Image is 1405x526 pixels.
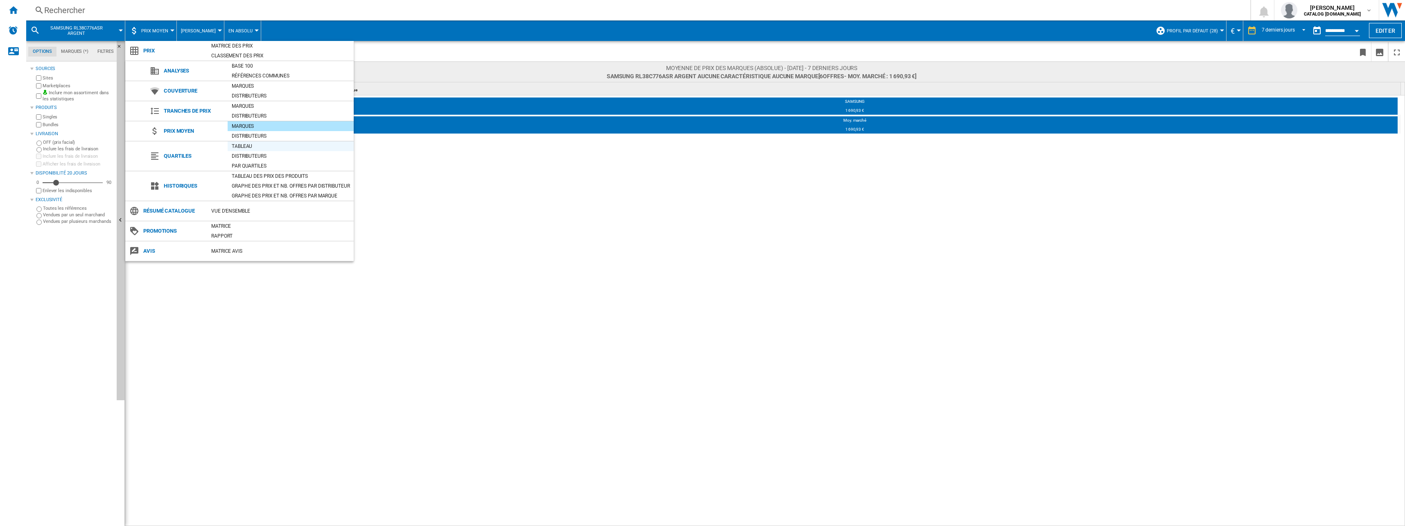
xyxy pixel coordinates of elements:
div: Marques [228,82,354,90]
div: Vue d'ensemble [207,207,354,215]
div: Tableau des prix des produits [228,172,354,180]
div: Graphe des prix et nb. offres par distributeur [228,182,354,190]
div: Marques [228,102,354,110]
div: Références communes [228,72,354,80]
div: Matrice des prix [207,42,354,50]
div: Tableau [228,142,354,150]
div: Classement des prix [207,52,354,60]
div: Distributeurs [228,152,354,160]
span: Prix [139,45,207,57]
span: Historiques [160,180,228,192]
div: Base 100 [228,62,354,70]
div: Graphe des prix et nb. offres par marque [228,192,354,200]
div: Distributeurs [228,132,354,140]
span: Quartiles [160,150,228,162]
span: Prix moyen [160,125,228,137]
div: Matrice [207,222,354,230]
span: Résumé catalogue [139,205,207,217]
div: Par quartiles [228,162,354,170]
span: Promotions [139,225,207,237]
div: Distributeurs [228,92,354,100]
div: Marques [228,122,354,130]
div: Matrice AVIS [207,247,354,255]
span: Tranches de prix [160,105,228,117]
div: Distributeurs [228,112,354,120]
div: Rapport [207,232,354,240]
span: Analyses [160,65,228,77]
span: Avis [139,245,207,257]
span: Couverture [160,85,228,97]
